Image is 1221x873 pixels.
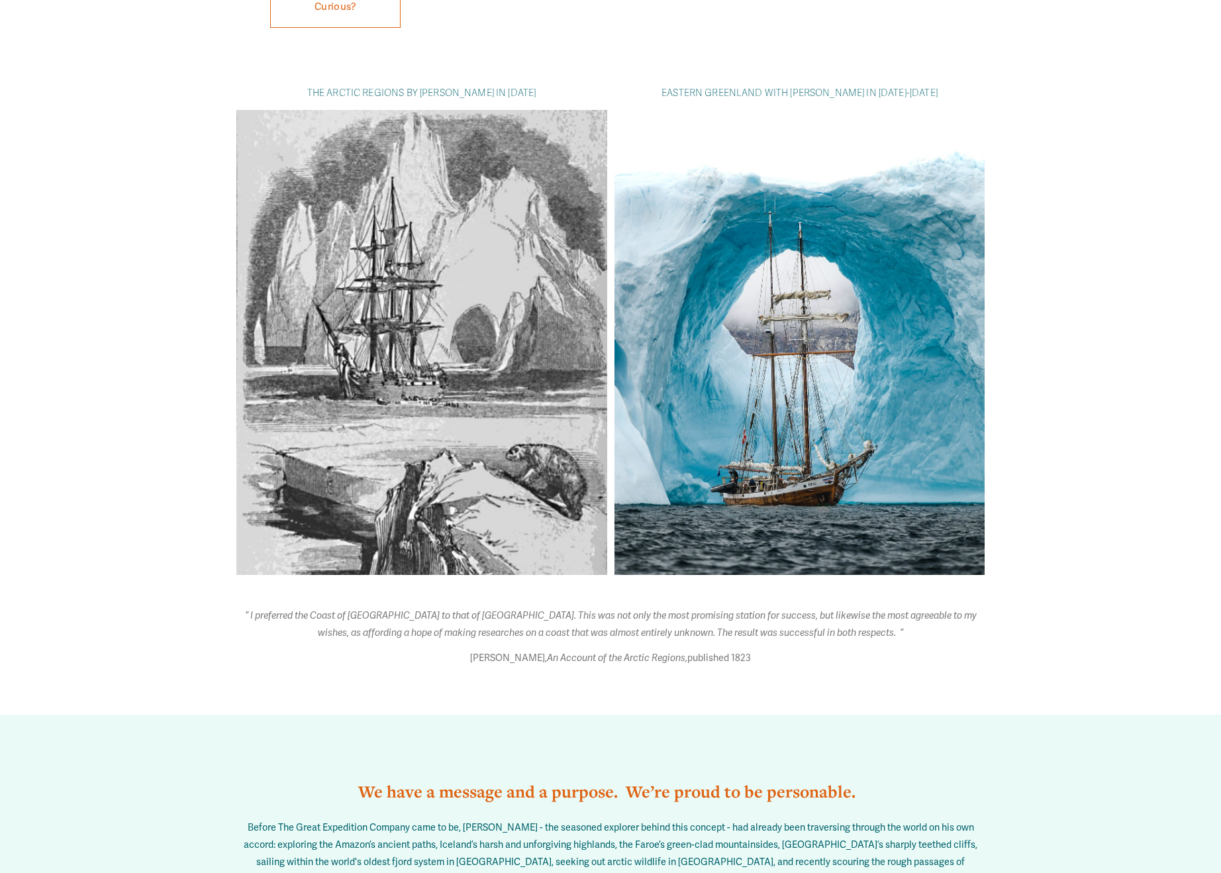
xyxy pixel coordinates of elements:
[307,87,536,99] code: THE ARCTIC REGIONS BY [PERSON_NAME] IN [DATE]
[470,652,751,664] span: [PERSON_NAME], published 1823
[661,87,938,99] code: EASTERN GREENLAND WITH [PERSON_NAME] IN [DATE]-[DATE]
[358,780,855,803] strong: We have a message and a purpose. We’re proud to be personable.
[245,610,979,639] em: “ I preferred the Coast of [GEOGRAPHIC_DATA] to that of [GEOGRAPHIC_DATA]. This was not only the ...
[547,652,687,664] em: An Account of the Arctic Regions,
